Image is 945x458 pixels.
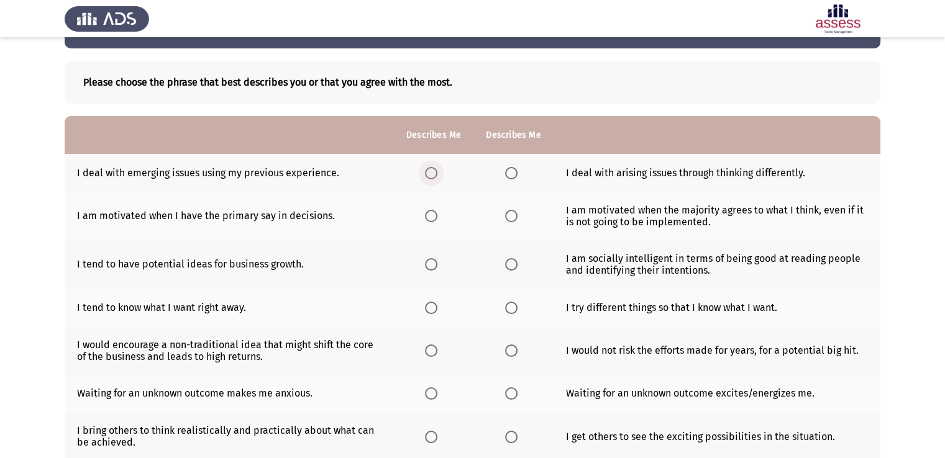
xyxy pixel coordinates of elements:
[425,209,442,221] mat-radio-group: Select an option
[425,166,442,178] mat-radio-group: Select an option
[65,1,149,36] img: Assess Talent Management logo
[65,326,394,375] td: I would encourage a non-traditional idea that might shift the core of the business and leads to h...
[425,387,442,399] mat-radio-group: Select an option
[554,289,880,326] td: I try different things so that I know what I want.
[554,154,880,192] td: I deal with arising issues through thinking differently.
[65,289,394,326] td: I tend to know what I want right away.
[796,1,880,36] img: Assessment logo of Potentiality Assessment R2 (EN/AR)
[425,344,442,356] mat-radio-group: Select an option
[394,116,473,154] th: Describes Me
[505,430,523,442] mat-radio-group: Select an option
[554,240,880,289] td: I am socially intelligent in terms of being good at reading people and identifying their intentions.
[65,192,394,240] td: I am motivated when I have the primary say in decisions.
[83,76,862,88] b: Please choose the phrase that best describes you or that you agree with the most.
[505,344,523,356] mat-radio-group: Select an option
[65,375,394,413] td: Waiting for an unknown outcome makes me anxious.
[505,209,523,221] mat-radio-group: Select an option
[473,116,553,154] th: Describes Me
[505,166,523,178] mat-radio-group: Select an option
[505,301,523,313] mat-radio-group: Select an option
[554,192,880,240] td: I am motivated when the majority agrees to what I think, even if it is not going to be implemented.
[554,326,880,375] td: I would not risk the efforts made for years, for a potential big hit.
[554,375,880,413] td: Waiting for an unknown outcome excites/energizes me.
[425,430,442,442] mat-radio-group: Select an option
[505,387,523,399] mat-radio-group: Select an option
[65,240,394,289] td: I tend to have potential ideas for business growth.
[425,301,442,313] mat-radio-group: Select an option
[505,258,523,269] mat-radio-group: Select an option
[425,258,442,269] mat-radio-group: Select an option
[65,154,394,192] td: I deal with emerging issues using my previous experience.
